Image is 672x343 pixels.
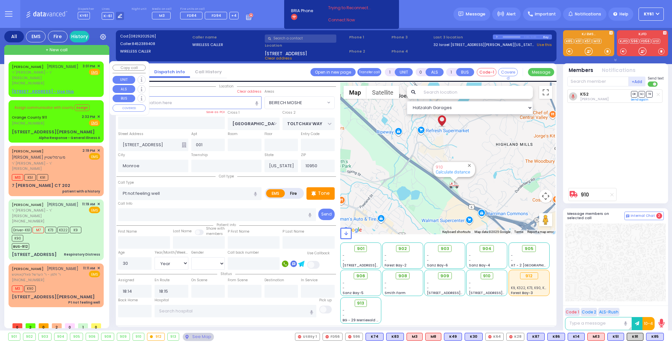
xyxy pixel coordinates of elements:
[89,271,100,277] span: EMS
[74,104,90,111] button: Assign
[192,34,262,40] label: Caller name
[83,64,95,69] span: 3:01 PM
[528,68,554,76] button: Message
[565,308,580,316] button: Code 1
[349,34,389,40] span: Phone 1
[147,333,164,340] div: 912
[444,333,462,341] div: BLS
[511,253,513,258] span: -
[469,286,471,290] span: -
[385,286,387,290] span: -
[97,201,100,207] span: ✕
[70,31,89,42] a: History
[12,286,23,292] span: M3
[607,333,624,341] div: BLS
[216,84,237,89] span: Location
[342,226,364,234] a: Open this area in Google Maps (opens a new window)
[70,227,81,233] span: K9
[265,34,336,43] input: Search a contact
[206,110,225,114] label: Save as POI
[228,110,240,115] label: Cross 1
[89,153,100,160] span: EMS
[469,263,490,268] span: Sanz Bay-4
[217,271,235,276] span: Status
[120,34,190,39] label: Cad:
[631,98,648,102] a: Send again
[269,100,302,106] span: BEIRECH MOSHE
[626,215,629,218] img: comment-alt.png
[39,333,51,340] div: 903
[343,263,405,268] span: [STREET_ADDRESS][PERSON_NAME]
[213,222,239,227] span: Patient info
[47,202,78,207] span: [PERSON_NAME]
[265,50,307,56] span: [STREET_ADDRESS]
[12,266,44,271] a: [PERSON_NAME]
[12,161,80,171] span: ר' [PERSON_NAME] - ר' [PERSON_NAME]
[113,104,146,112] button: COVERED
[345,333,363,341] div: 596
[89,207,100,213] span: EMS
[385,263,407,268] span: Forest Bay-2
[291,8,313,14] span: BRIA Phone
[456,68,474,76] button: BUS
[511,258,513,263] span: -
[120,49,190,54] label: WIRELESS CALLER
[24,286,36,292] span: K90
[12,174,23,181] span: M13
[563,33,614,37] label: KJ EMS...
[441,245,449,252] span: 903
[419,86,533,99] input: Search location
[118,229,137,234] label: First Name
[602,67,636,74] button: Notifications
[39,135,100,140] div: Alpha Response - General Illness A
[65,323,75,328] span: 0
[86,333,98,340] div: 906
[565,39,574,44] a: K85
[477,68,496,76] button: Code-1
[506,11,516,17] span: Alert
[367,86,399,99] button: Show satellite imagery
[427,286,429,290] span: -
[118,180,134,185] label: Call Type
[648,81,658,87] label: Turn off text
[639,91,645,97] span: SO
[118,152,125,158] label: City
[498,68,518,76] button: Covered
[509,335,513,338] img: red-radio-icon.svg
[12,272,78,277] span: ר' זלמן - ר' הערשל פאלקאוויטש
[631,91,638,97] span: DR
[228,131,238,137] label: Room
[385,290,406,295] span: Smith Farm
[47,64,78,69] span: [PERSON_NAME]
[569,67,593,74] button: Members
[617,33,668,37] label: KJFD
[427,253,429,258] span: -
[37,174,48,181] span: K91
[343,313,345,318] span: -
[132,41,155,46] span: 8452389408
[97,265,100,271] span: ✕
[206,231,223,236] span: members
[149,69,190,75] a: Dispatch info
[485,333,504,341] div: K64
[155,278,170,283] label: En Route
[12,227,31,233] span: Driver-K61
[102,7,124,11] label: Lines
[9,333,20,340] div: 901
[598,308,619,316] button: ALS-Rush
[97,148,100,153] span: ✕
[68,300,100,305] div: Pt not feeling well
[118,298,138,303] label: Back Home
[64,252,100,257] div: Respiratory Distress
[580,97,609,102] span: Moses Guttman
[301,131,320,137] label: Entry Code
[629,77,646,86] button: +Add
[284,189,303,197] label: Fire
[433,34,493,40] label: Last 3 location
[12,251,57,258] div: [STREET_ADDRESS]
[91,70,98,75] u: EMS
[47,266,78,271] span: [PERSON_NAME]
[436,165,443,170] a: 910
[12,277,44,283] span: [PHONE_NUMBER]
[12,129,95,135] div: [STREET_ADDRESS][PERSON_NAME]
